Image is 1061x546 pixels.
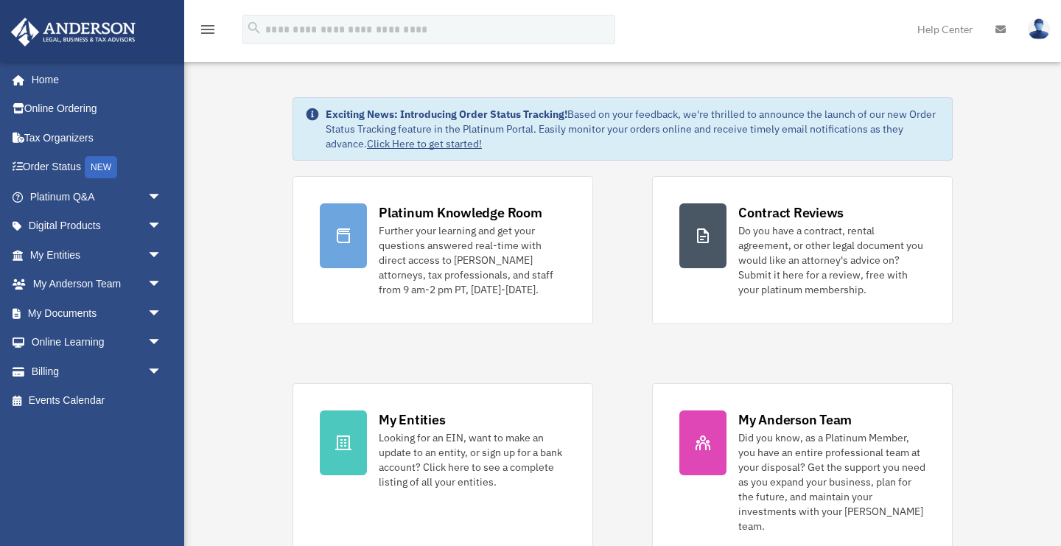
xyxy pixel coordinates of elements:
span: arrow_drop_down [147,240,177,270]
div: Based on your feedback, we're thrilled to announce the launch of our new Order Status Tracking fe... [326,107,940,151]
a: Click Here to get started! [367,137,482,150]
a: My Entitiesarrow_drop_down [10,240,184,270]
strong: Exciting News: Introducing Order Status Tracking! [326,108,567,121]
a: Billingarrow_drop_down [10,357,184,386]
a: My Anderson Teamarrow_drop_down [10,270,184,299]
span: arrow_drop_down [147,357,177,387]
a: Order StatusNEW [10,153,184,183]
a: Contract Reviews Do you have a contract, rental agreement, or other legal document you would like... [652,176,953,324]
a: Events Calendar [10,386,184,416]
i: search [246,20,262,36]
div: Further your learning and get your questions answered real-time with direct access to [PERSON_NAM... [379,223,566,297]
span: arrow_drop_down [147,270,177,300]
div: Platinum Knowledge Room [379,203,542,222]
a: My Documentsarrow_drop_down [10,298,184,328]
span: arrow_drop_down [147,182,177,212]
div: My Entities [379,410,445,429]
a: Platinum Q&Aarrow_drop_down [10,182,184,211]
img: User Pic [1028,18,1050,40]
a: Home [10,65,177,94]
span: arrow_drop_down [147,328,177,358]
div: My Anderson Team [738,410,852,429]
a: Online Ordering [10,94,184,124]
a: Online Learningarrow_drop_down [10,328,184,357]
span: arrow_drop_down [147,211,177,242]
div: Looking for an EIN, want to make an update to an entity, or sign up for a bank account? Click her... [379,430,566,489]
a: Tax Organizers [10,123,184,153]
div: Contract Reviews [738,203,844,222]
div: Do you have a contract, rental agreement, or other legal document you would like an attorney's ad... [738,223,925,297]
div: NEW [85,156,117,178]
a: menu [199,26,217,38]
span: arrow_drop_down [147,298,177,329]
a: Platinum Knowledge Room Further your learning and get your questions answered real-time with dire... [293,176,593,324]
i: menu [199,21,217,38]
div: Did you know, as a Platinum Member, you have an entire professional team at your disposal? Get th... [738,430,925,533]
img: Anderson Advisors Platinum Portal [7,18,140,46]
a: Digital Productsarrow_drop_down [10,211,184,241]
